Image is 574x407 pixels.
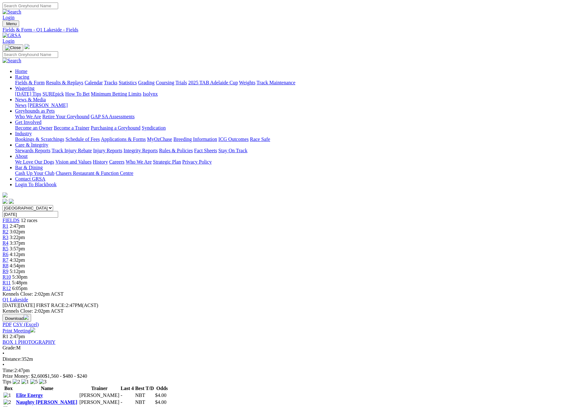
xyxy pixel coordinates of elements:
[15,176,45,181] a: Contact GRSA
[257,80,295,85] a: Track Maintenance
[42,114,90,119] a: Retire Your Greyhound
[135,399,154,405] td: NBT
[3,235,8,240] a: R3
[30,327,35,332] img: printer.svg
[15,125,571,131] div: Get Involved
[91,125,140,131] a: Purchasing a Greyhound
[6,21,17,26] span: Menu
[3,257,8,263] span: R7
[3,263,8,268] a: R8
[3,399,11,405] img: 2
[15,137,571,142] div: Industry
[24,315,29,320] img: download.svg
[12,286,28,291] span: 6:05pm
[36,303,66,308] span: FIRST RACE:
[3,286,11,291] span: R12
[10,257,25,263] span: 4:32pm
[3,274,11,280] a: R10
[3,269,8,274] a: R9
[3,379,11,384] span: Tips
[79,399,120,405] td: [PERSON_NAME]
[3,334,8,339] span: R1
[15,114,571,120] div: Greyhounds as Pets
[188,80,238,85] a: 2025 TAB Adelaide Cup
[153,159,181,164] a: Strategic Plan
[15,69,27,74] a: Home
[54,125,90,131] a: Become a Trainer
[3,192,8,198] img: logo-grsa-white.png
[3,199,8,204] img: facebook.svg
[120,385,134,392] th: Last 4
[142,125,166,131] a: Syndication
[15,91,41,97] a: [DATE] Tips
[250,137,270,142] a: Race Safe
[126,159,152,164] a: Who We Are
[3,303,19,308] span: [DATE]
[3,373,571,379] div: Prize Money: $2,600
[16,399,77,405] a: Naughty [PERSON_NAME]
[120,399,134,405] td: -
[10,334,25,339] span: 2:47pm
[10,263,25,268] span: 4:54pm
[3,314,31,322] button: Download
[3,252,8,257] a: R6
[85,80,103,85] a: Calendar
[15,125,52,131] a: Become an Owner
[218,137,249,142] a: ICG Outcomes
[3,308,571,314] div: Kennels Close: 2:02pm ACST
[93,159,108,164] a: History
[15,153,28,159] a: About
[65,91,90,97] a: How To Bet
[3,356,21,362] span: Distance:
[182,159,212,164] a: Privacy Policy
[3,368,571,373] div: 2:47pm
[16,393,43,398] a: Elite Energy
[16,385,79,392] th: Name
[123,148,158,153] a: Integrity Reports
[36,303,98,308] span: 2:47PM(ACST)
[3,345,16,350] span: Grade:
[3,362,4,367] span: •
[65,137,100,142] a: Schedule of Fees
[135,392,154,399] td: NBT
[10,235,25,240] span: 3:22pm
[10,223,25,229] span: 2:47pm
[3,44,23,51] button: Toggle navigation
[3,211,58,218] input: Select date
[3,15,14,20] a: Login
[12,274,28,280] span: 5:30pm
[15,80,571,86] div: Racing
[3,223,8,229] a: R1
[15,159,571,165] div: About
[52,148,92,153] a: Track Injury Rebate
[10,240,25,246] span: 3:37pm
[3,351,4,356] span: •
[194,148,217,153] a: Fact Sheets
[175,80,187,85] a: Trials
[15,142,48,148] a: Care & Integrity
[4,386,13,391] span: Box
[15,97,46,102] a: News & Media
[25,44,30,49] img: logo-grsa-white.png
[159,148,193,153] a: Rules & Policies
[109,159,124,164] a: Careers
[12,280,27,285] span: 5:48pm
[3,20,19,27] button: Toggle navigation
[15,165,43,170] a: Bar & Dining
[3,356,571,362] div: 352m
[15,91,571,97] div: Wagering
[3,280,11,285] a: R11
[15,114,41,119] a: Who We Are
[3,345,571,351] div: M
[79,392,120,399] td: [PERSON_NAME]
[42,91,64,97] a: SUREpick
[3,246,8,251] a: R5
[28,103,68,108] a: [PERSON_NAME]
[10,246,25,251] span: 3:57pm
